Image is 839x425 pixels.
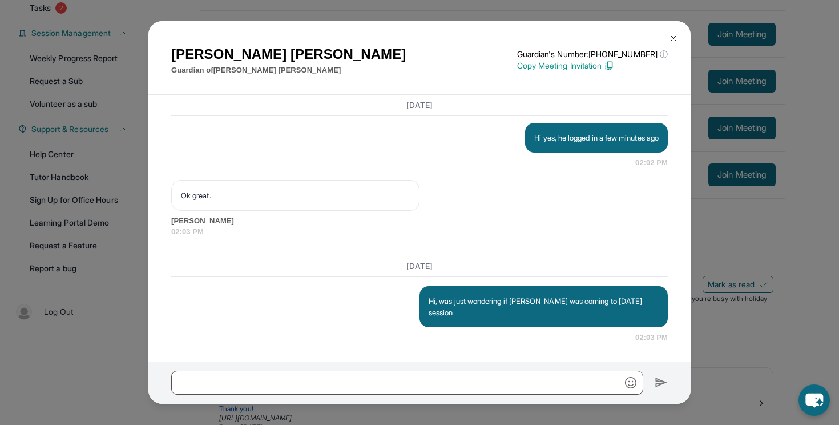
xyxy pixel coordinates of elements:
[604,61,614,71] img: Copy Icon
[635,332,668,343] span: 02:03 PM
[655,376,668,390] img: Send icon
[171,44,406,65] h1: [PERSON_NAME] [PERSON_NAME]
[171,65,406,76] p: Guardian of [PERSON_NAME] [PERSON_NAME]
[517,49,668,60] p: Guardian's Number: [PHONE_NUMBER]
[171,215,668,227] span: [PERSON_NAME]
[669,34,678,43] img: Close Icon
[534,132,659,143] p: Hi yes, he logged in a few minutes ago
[635,157,668,169] span: 02:02 PM
[181,190,410,201] p: Ok great.
[517,60,668,71] p: Copy Meeting Invitation
[171,99,668,111] h3: [DATE]
[625,377,636,388] img: Emoji
[429,295,659,318] p: Hi, was just wondering if [PERSON_NAME] was coming to [DATE] session
[171,226,668,238] span: 02:03 PM
[798,384,830,416] button: chat-button
[171,260,668,272] h3: [DATE]
[660,49,668,60] span: ⓘ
